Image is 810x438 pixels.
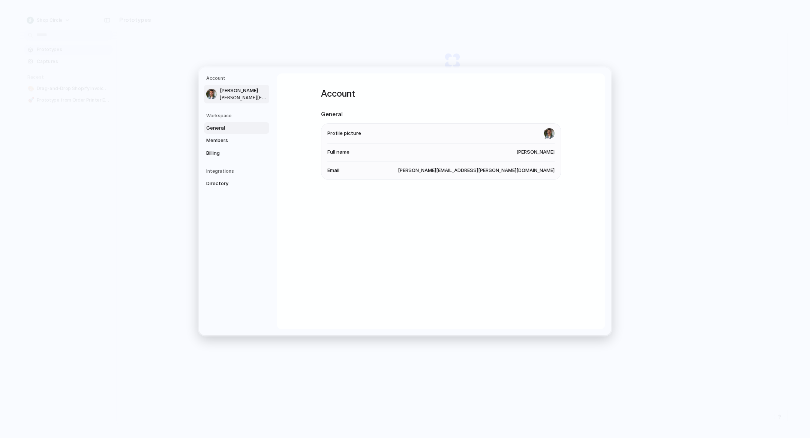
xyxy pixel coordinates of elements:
span: Profile picture [327,130,361,137]
a: Billing [204,147,269,159]
span: Email [327,167,339,174]
span: Billing [206,149,254,157]
h2: General [321,110,561,119]
a: Members [204,135,269,146]
span: Directory [206,180,254,187]
h5: Workspace [206,112,269,119]
a: General [204,122,269,134]
h1: Account [321,87,561,100]
span: [PERSON_NAME][EMAIL_ADDRESS][PERSON_NAME][DOMAIN_NAME] [398,167,555,174]
span: Members [206,137,254,144]
h5: Account [206,75,269,82]
span: [PERSON_NAME] [220,87,268,94]
a: [PERSON_NAME][PERSON_NAME][EMAIL_ADDRESS][PERSON_NAME][DOMAIN_NAME] [204,85,269,103]
h5: Integrations [206,168,269,175]
span: General [206,124,254,132]
span: [PERSON_NAME][EMAIL_ADDRESS][PERSON_NAME][DOMAIN_NAME] [220,94,268,101]
span: Full name [327,148,349,156]
a: Directory [204,178,269,190]
span: [PERSON_NAME] [516,148,555,156]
